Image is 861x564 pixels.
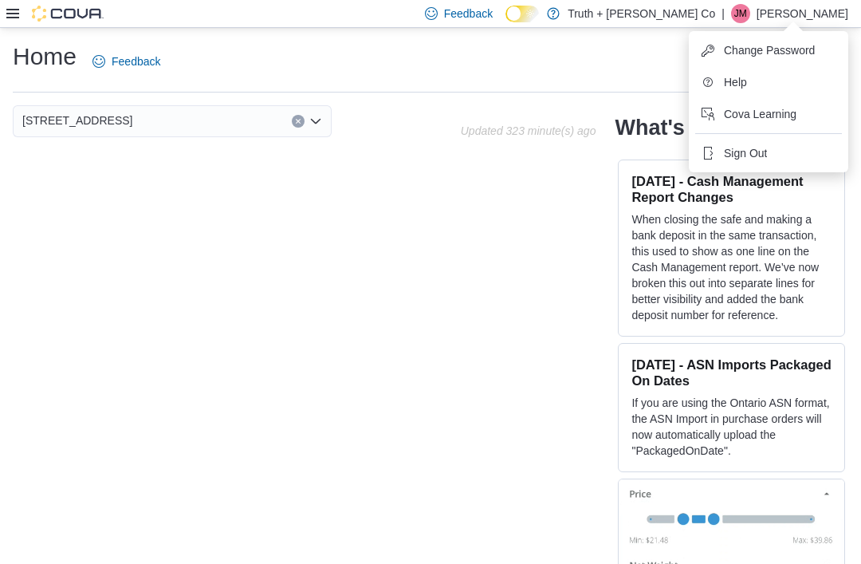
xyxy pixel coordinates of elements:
[695,101,842,127] button: Cova Learning
[724,106,796,122] span: Cova Learning
[505,6,539,22] input: Dark Mode
[631,173,832,205] h3: [DATE] - Cash Management Report Changes
[724,74,747,90] span: Help
[112,53,160,69] span: Feedback
[695,37,842,63] button: Change Password
[292,115,305,128] button: Clear input
[86,45,167,77] a: Feedback
[631,357,832,388] h3: [DATE] - ASN Imports Packaged On Dates
[568,4,715,23] p: Truth + [PERSON_NAME] Co
[461,124,596,137] p: Updated 323 minute(s) ago
[32,6,104,22] img: Cova
[615,115,732,140] h2: What's new
[631,211,832,323] p: When closing the safe and making a bank deposit in the same transaction, this used to show as one...
[444,6,493,22] span: Feedback
[721,4,725,23] p: |
[724,145,767,161] span: Sign Out
[724,42,815,58] span: Change Password
[695,69,842,95] button: Help
[734,4,747,23] span: JM
[757,4,848,23] p: [PERSON_NAME]
[309,115,322,128] button: Open list of options
[695,140,842,166] button: Sign Out
[731,4,750,23] div: Jake McMahon
[631,395,832,459] p: If you are using the Ontario ASN format, the ASN Import in purchase orders will now automatically...
[13,41,77,73] h1: Home
[22,111,132,130] span: [STREET_ADDRESS]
